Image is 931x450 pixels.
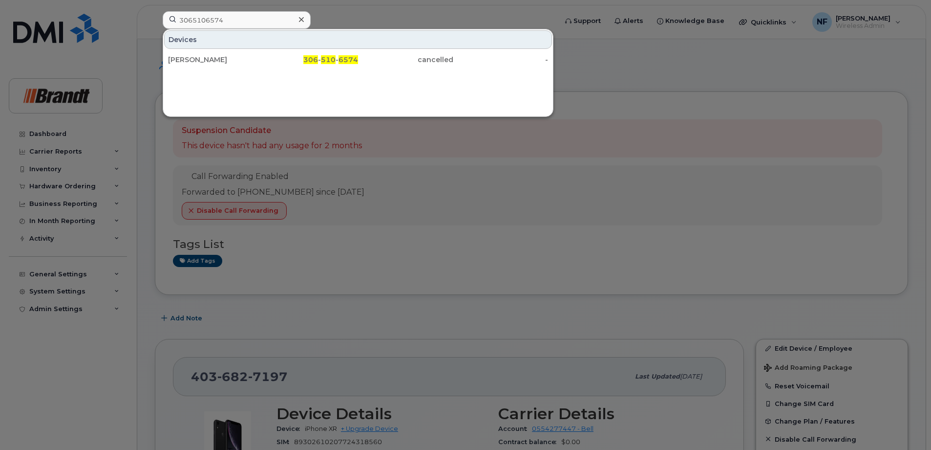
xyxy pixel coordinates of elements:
div: [PERSON_NAME] [168,55,263,65]
span: 6574 [339,55,358,64]
div: - [453,55,549,65]
span: 510 [321,55,336,64]
div: Devices [164,30,552,49]
a: [PERSON_NAME]306-510-6574cancelled- [164,51,552,68]
div: - - [263,55,359,65]
span: 306 [303,55,318,64]
div: cancelled [358,55,453,65]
